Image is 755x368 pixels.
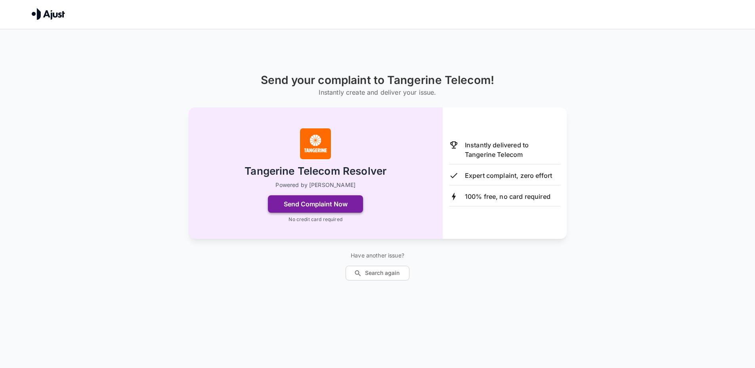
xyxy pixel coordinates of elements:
img: Tangerine Telecom [300,128,331,160]
p: No credit card required [289,216,342,223]
p: 100% free, no card required [465,192,550,201]
button: Send Complaint Now [268,195,363,213]
img: Ajust [32,8,65,20]
p: Instantly delivered to Tangerine Telecom [465,140,560,159]
button: Search again [346,266,409,280]
p: Have another issue? [346,252,409,259]
h1: Send your complaint to Tangerine Telecom! [261,74,494,87]
h2: Tangerine Telecom Resolver [245,164,386,178]
p: Powered by [PERSON_NAME] [275,181,356,189]
p: Expert complaint, zero effort [465,171,552,180]
h6: Instantly create and deliver your issue. [261,87,494,98]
